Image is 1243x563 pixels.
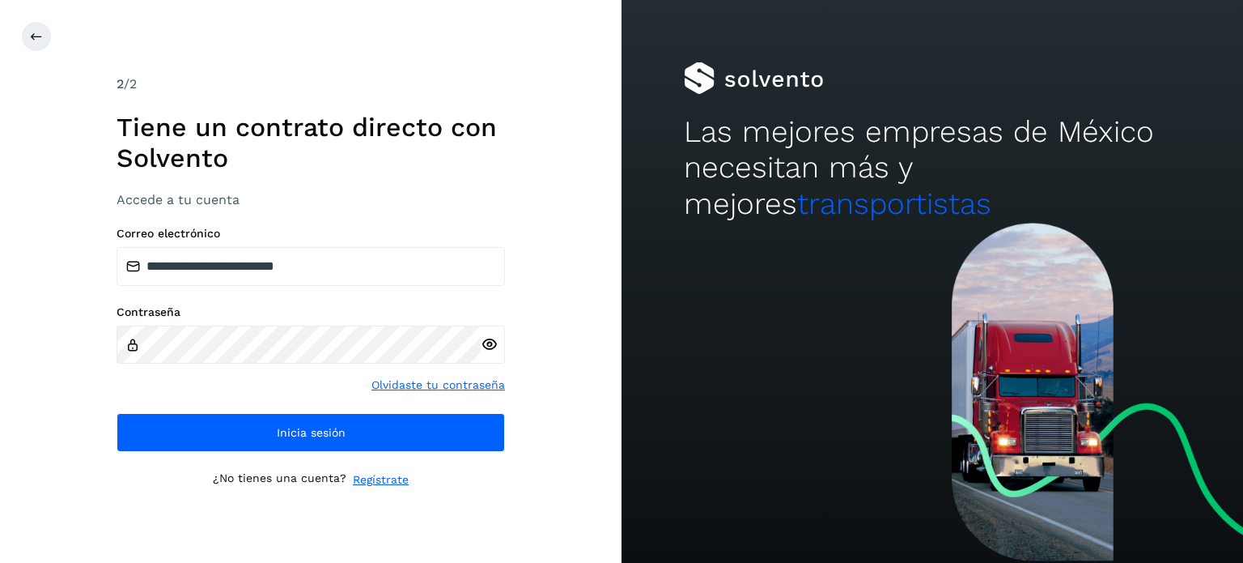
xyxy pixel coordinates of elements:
a: Regístrate [353,471,409,488]
div: /2 [117,75,505,94]
h1: Tiene un contrato directo con Solvento [117,112,505,174]
span: Inicia sesión [277,427,346,438]
button: Inicia sesión [117,413,505,452]
span: transportistas [797,186,991,221]
span: 2 [117,76,124,92]
a: Olvidaste tu contraseña [371,377,505,394]
h3: Accede a tu cuenta [117,192,505,207]
p: ¿No tienes una cuenta? [213,471,346,488]
label: Contraseña [117,305,505,319]
h2: Las mejores empresas de México necesitan más y mejores [684,114,1181,222]
label: Correo electrónico [117,227,505,241]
